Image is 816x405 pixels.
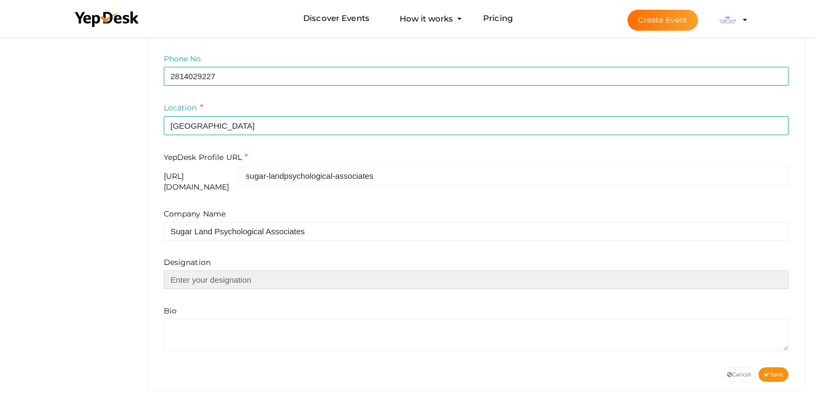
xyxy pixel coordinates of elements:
input: Enter your designation [164,270,789,289]
img: 6AZRFGJ5_small.jpeg [717,9,738,31]
label: Phone No [164,53,201,64]
button: How it works [396,9,456,29]
button: Save [758,367,789,382]
button: Create Event [627,10,699,31]
input: Enter company or institution name [164,222,789,241]
label: Bio [164,305,177,316]
span: Save [764,371,783,378]
label: YepDesk Profile URL [164,151,248,164]
label: Designation [164,257,211,268]
input: Enter your personalised user URI [239,166,789,185]
label: Location [164,102,203,114]
div: [URL][DOMAIN_NAME] [164,171,239,192]
input: Enter company location [164,116,789,135]
a: Pricing [483,9,513,29]
input: Enter company phone number [164,67,789,86]
a: Discover Events [303,9,369,29]
label: Company Name [164,208,226,219]
button: Cancel [722,367,757,382]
